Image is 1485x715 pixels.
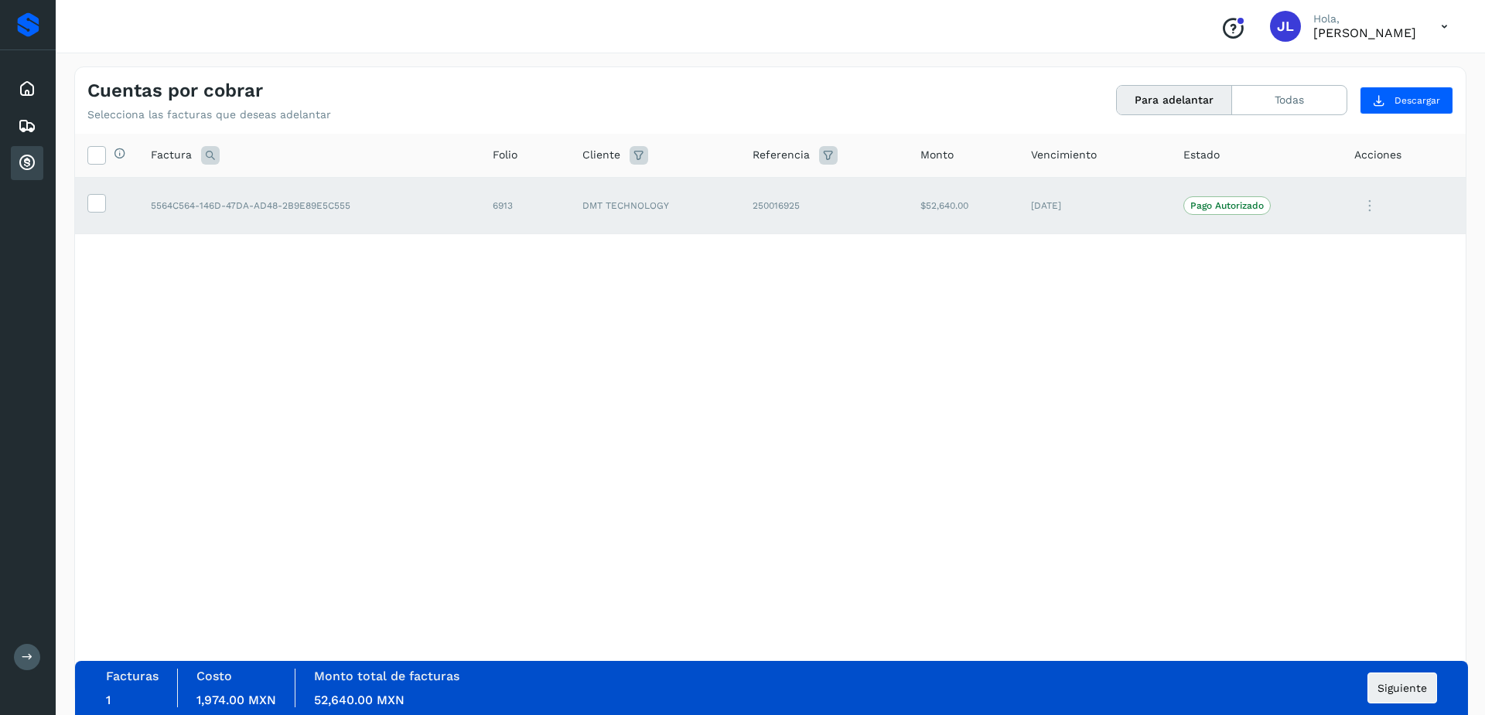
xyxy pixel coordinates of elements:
span: Vencimiento [1031,147,1097,163]
td: [DATE] [1019,177,1171,234]
span: Factura [151,147,192,163]
td: DMT TECHNOLOGY [570,177,740,234]
button: Para adelantar [1117,86,1232,114]
span: Referencia [753,147,810,163]
span: 52,640.00 MXN [314,693,405,707]
span: Siguiente [1377,683,1427,693]
p: Hola, [1313,12,1416,26]
p: Pago Autorizado [1190,200,1264,211]
p: Selecciona las facturas que deseas adelantar [87,108,331,121]
span: Estado [1183,147,1220,163]
p: José Luis Salinas Maldonado [1313,26,1416,40]
span: Descargar [1395,94,1440,107]
td: 250016925 [740,177,908,234]
td: 6913 [480,177,570,234]
span: 1 [106,693,111,707]
label: Monto total de facturas [314,669,459,683]
label: Facturas [106,669,159,683]
button: Todas [1232,86,1347,114]
div: Cuentas por cobrar [11,146,43,180]
span: 1,974.00 MXN [196,693,276,707]
div: Embarques [11,109,43,143]
button: Siguiente [1367,672,1437,703]
span: Folio [493,147,517,163]
span: Monto [920,147,954,163]
span: Cliente [582,147,620,163]
h4: Cuentas por cobrar [87,80,263,102]
td: 5564C564-146D-47DA-AD48-2B9E89E5C555 [138,177,480,234]
div: Inicio [11,72,43,106]
span: Acciones [1354,147,1401,163]
label: Costo [196,669,232,683]
button: Descargar [1360,87,1453,114]
td: $52,640.00 [908,177,1019,234]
